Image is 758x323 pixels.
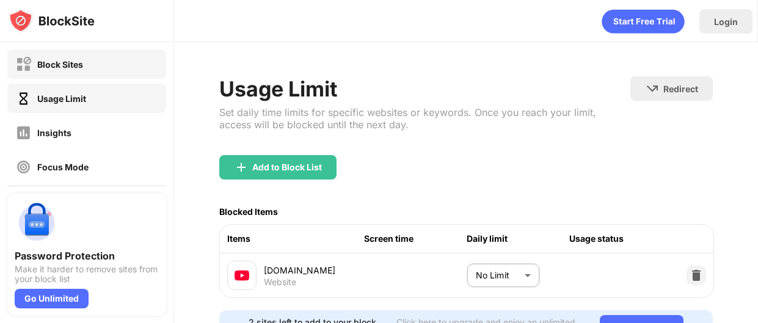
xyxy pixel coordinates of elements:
div: Items [227,232,363,245]
img: time-usage-on.svg [16,91,31,106]
div: Add to Block List [252,162,322,172]
div: Screen time [364,232,467,245]
div: Usage status [569,232,672,245]
div: Focus Mode [37,162,89,172]
div: Login [714,16,738,27]
img: push-password-protection.svg [15,201,59,245]
div: Block Sites [37,59,83,70]
div: Website [264,277,296,288]
p: No Limit [476,269,520,282]
div: Daily limit [467,232,569,245]
div: [DOMAIN_NAME] [264,264,363,277]
div: Blocked Items [219,206,278,217]
div: Usage Limit [219,76,630,101]
img: block-off.svg [16,57,31,72]
div: Go Unlimited [15,289,89,308]
img: focus-off.svg [16,159,31,175]
div: Insights [37,128,71,138]
img: favicons [235,268,249,283]
div: Redirect [663,84,698,94]
div: animation [602,9,685,34]
div: Usage Limit [37,93,86,104]
img: logo-blocksite.svg [9,9,95,33]
div: Set daily time limits for specific websites or keywords. Once you reach your limit, access will b... [219,106,630,131]
img: insights-off.svg [16,125,31,140]
div: Password Protection [15,250,159,262]
div: Make it harder to remove sites from your block list [15,264,159,284]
